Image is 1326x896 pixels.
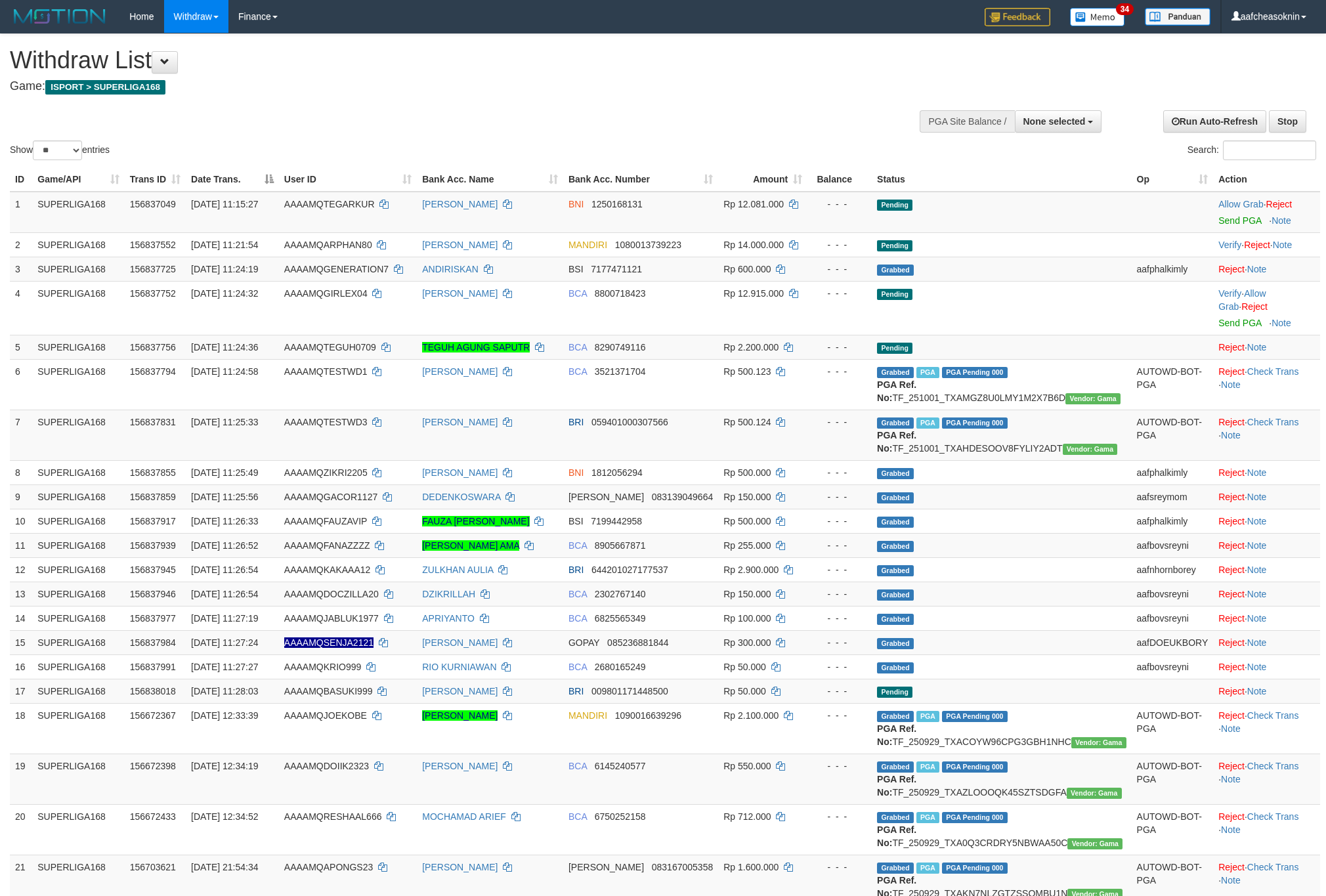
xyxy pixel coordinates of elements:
span: Rp 12.081.000 [723,199,784,209]
span: 156837984 [130,637,176,648]
td: SUPERLIGA168 [32,460,124,484]
span: Rp 300.000 [723,637,771,648]
span: Copy 6825565349 to clipboard [595,613,646,624]
a: Note [1273,240,1293,250]
a: [PERSON_NAME] [422,417,498,427]
span: BRI [568,565,584,575]
span: Copy 8800718423 to clipboard [595,288,646,299]
td: 6 [10,359,32,410]
a: Verify [1218,288,1241,299]
td: SUPERLIGA168 [32,192,124,233]
a: Reject [1218,613,1245,624]
span: AAAAMQTEGUH0709 [284,342,376,352]
a: MOCHAMAD ARIEF [422,811,506,822]
td: · [1213,509,1320,533]
span: Copy 083139049664 to clipboard [652,492,713,502]
span: [DATE] 11:24:32 [191,288,258,299]
span: Copy 7177471121 to clipboard [591,264,642,274]
a: RIO KURNIAWAN [422,662,496,672]
td: · [1213,533,1320,557]
a: Note [1247,613,1267,624]
span: BSI [568,264,584,274]
span: [DATE] 11:15:27 [191,199,258,209]
td: · [1213,582,1320,606]
a: Reject [1218,565,1245,575]
a: Reject [1218,342,1245,352]
th: Action [1213,167,1320,192]
span: Rp 14.000.000 [723,240,784,250]
span: Rp 2.200.000 [723,342,779,352]
a: ANDIRISKAN [422,264,479,274]
a: Send PGA [1218,318,1261,328]
span: 156837794 [130,366,176,377]
td: AUTOWD-BOT-PGA [1132,410,1214,460]
a: Reject [1218,467,1245,478]
td: · · [1213,281,1320,335]
span: Copy 3521371704 to clipboard [595,366,646,377]
a: [PERSON_NAME] [422,366,498,377]
a: [PERSON_NAME] [422,686,498,696]
div: - - - [813,515,866,528]
th: Bank Acc. Name: activate to sort column ascending [417,167,563,192]
a: [PERSON_NAME] [422,862,498,872]
span: Rp 12.915.000 [723,288,784,299]
td: 2 [10,232,32,257]
span: Nama rekening ada tanda titik/strip, harap diedit [284,637,374,648]
a: Stop [1269,110,1306,133]
span: Grabbed [877,638,914,649]
span: AAAAMQGIRLEX04 [284,288,368,299]
span: BNI [568,199,584,209]
a: Note [1247,686,1267,696]
a: Note [1247,565,1267,575]
th: Amount: activate to sort column ascending [718,167,807,192]
span: Copy 8905667871 to clipboard [595,540,646,551]
span: [DATE] 11:27:27 [191,662,258,672]
span: Grabbed [877,565,914,576]
a: Note [1247,589,1267,599]
a: Check Trans [1247,811,1299,822]
td: SUPERLIGA168 [32,509,124,533]
div: - - - [813,660,866,673]
span: AAAAMQKAKAAA12 [284,565,371,575]
td: · · [1213,232,1320,257]
span: Copy 644201027177537 to clipboard [591,565,668,575]
a: Check Trans [1247,710,1299,721]
a: Reject [1218,366,1245,377]
td: AUTOWD-BOT-PGA [1132,359,1214,410]
td: SUPERLIGA168 [32,630,124,654]
a: Check Trans [1247,417,1299,427]
td: SUPERLIGA168 [32,484,124,509]
a: [PERSON_NAME] [422,761,498,771]
span: 156837859 [130,492,176,502]
span: BCA [568,366,587,377]
a: FAUZA [PERSON_NAME] [422,516,529,526]
div: - - - [813,341,866,354]
span: BCA [568,589,587,599]
td: 7 [10,410,32,460]
td: SUPERLIGA168 [32,410,124,460]
span: [DATE] 11:24:36 [191,342,258,352]
label: Show entries [10,140,110,160]
div: - - - [813,263,866,276]
a: Reject [1218,264,1245,274]
img: Feedback.jpg [985,8,1050,26]
a: Reject [1218,662,1245,672]
span: PGA Pending [942,417,1008,429]
img: Button%20Memo.svg [1070,8,1125,26]
span: Rp 500.000 [723,467,771,478]
a: Reject [1218,540,1245,551]
td: TF_251001_TXAMGZ8U0LMY1M2X7B6D [872,359,1131,410]
a: [PERSON_NAME] AMA [422,540,519,551]
span: Rp 150.000 [723,492,771,502]
span: BNI [568,467,584,478]
td: aafphalkimly [1132,460,1214,484]
td: 4 [10,281,32,335]
span: Copy 7199442958 to clipboard [591,516,642,526]
span: [DATE] 11:27:19 [191,613,258,624]
div: - - - [813,490,866,503]
td: SUPERLIGA168 [32,359,124,410]
span: Copy 1080013739223 to clipboard [615,240,681,250]
td: 5 [10,335,32,359]
a: Allow Grab [1218,288,1266,312]
a: Note [1247,264,1267,274]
